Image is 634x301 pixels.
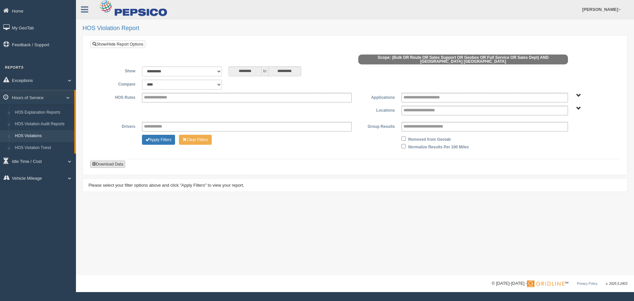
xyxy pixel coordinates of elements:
label: Normalize Results Per 100 Miles [408,142,469,150]
a: HOS Violations [12,130,74,142]
label: Removed from Geotab [408,135,451,143]
div: © [DATE]-[DATE] - ™ [492,280,627,287]
span: v. 2025.5.2403 [606,282,627,285]
a: Show/Hide Report Options [90,41,145,48]
a: HOS Violation Audit Reports [12,118,74,130]
h2: HOS Violation Report [83,25,627,32]
label: Applications [355,93,398,101]
span: Scope: (Bulk OR Route OR Sales Support OR Geobox OR Full Service OR Sales Dept) AND [GEOGRAPHIC_D... [358,55,568,64]
button: Download Data [90,161,125,168]
span: to [262,66,268,76]
label: HOS Rules [95,93,139,101]
a: HOS Violation Trend [12,142,74,154]
label: Show [95,66,139,74]
button: Change Filter Options [179,135,212,145]
label: Drivers [95,122,139,130]
label: Group Results [355,122,398,130]
a: HOS Explanation Reports [12,107,74,119]
img: Gridline [527,281,564,287]
label: Compare [95,80,139,88]
span: Please select your filter options above and click "Apply Filters" to view your report. [88,183,244,188]
button: Change Filter Options [142,135,175,145]
label: Locations [355,106,398,114]
a: Privacy Policy [577,282,597,285]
